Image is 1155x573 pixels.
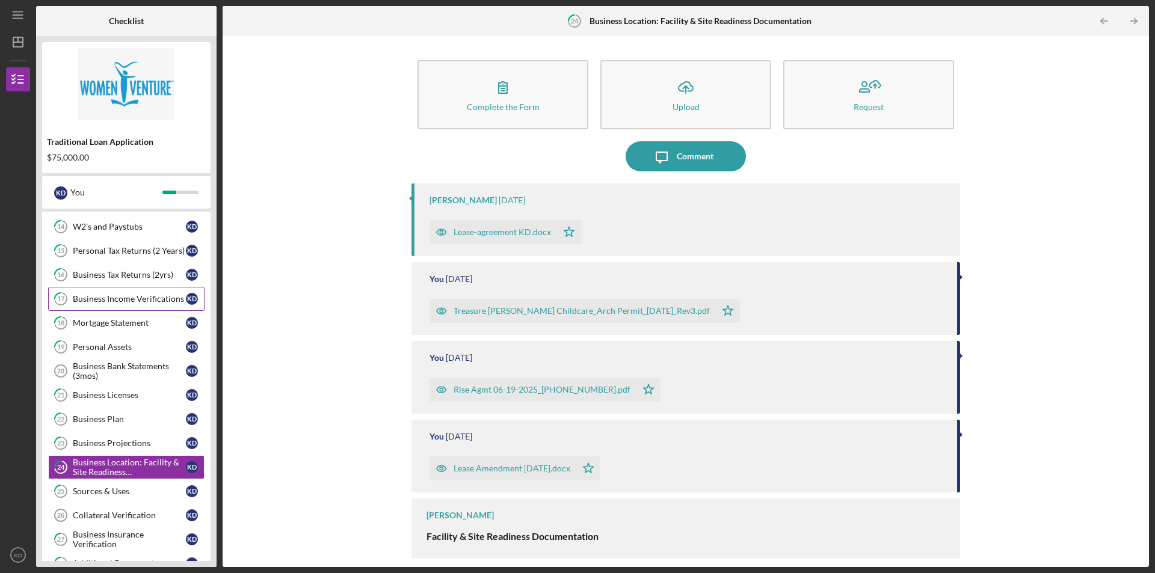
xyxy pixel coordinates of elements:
[430,220,581,244] button: Lease-agreement KD.docx
[70,182,162,203] div: You
[454,385,630,394] div: Rise Agmt 06-19-2025_[PHONE_NUMBER].pdf
[57,319,64,327] tspan: 18
[73,559,186,568] div: Additional Documents
[454,227,551,237] div: Lease-agreement KD.docx
[48,479,205,503] a: 25Sources & UsesKD
[57,247,64,255] tspan: 15
[48,431,205,455] a: 23Business ProjectionsKD
[446,432,472,441] time: 2025-09-15 22:01
[430,353,444,363] div: You
[73,486,186,496] div: Sources & Uses
[48,527,205,551] a: 27Business Insurance VerificationKD
[430,378,661,402] button: Rise Agmt 06-19-2025_[PHONE_NUMBER].pdf
[73,342,186,352] div: Personal Assets
[186,221,198,233] div: K D
[57,295,65,303] tspan: 17
[186,533,198,545] div: K D
[57,560,64,568] tspan: 28
[677,141,713,171] div: Comment
[454,306,710,316] div: Treasure [PERSON_NAME] Childcare_Arch Permit_[DATE]_Rev3.pdf
[854,102,884,111] div: Request
[73,510,186,520] div: Collateral Verification
[48,503,205,527] a: 26Collateral VerificationKD
[73,222,186,231] div: W2's and Paystubs
[47,153,206,162] div: $75,000.00
[186,269,198,281] div: K D
[499,195,525,205] time: 2025-09-22 18:44
[57,343,65,351] tspan: 19
[42,48,211,120] img: Product logo
[600,60,771,129] button: Upload
[109,16,144,26] b: Checklist
[48,239,205,263] a: 15Personal Tax Returns (2 Years)KD
[417,60,588,129] button: Complete the Form
[430,195,497,205] div: [PERSON_NAME]
[186,413,198,425] div: K D
[48,455,205,479] a: 24Business Location: Facility & Site Readiness DocumentationKD
[73,361,186,381] div: Business Bank Statements (3mos)
[73,530,186,549] div: Business Insurance Verification
[186,509,198,521] div: K D
[57,415,64,423] tspan: 22
[446,353,472,363] time: 2025-09-15 22:02
[48,359,205,383] a: 20Business Bank Statements (3mos)KD
[54,186,67,200] div: K D
[48,383,205,407] a: 21Business LicensesKD
[430,274,444,284] div: You
[73,246,186,256] div: Personal Tax Returns (2 Years)
[454,464,570,473] div: Lease Amendment [DATE].docx
[186,317,198,329] div: K D
[48,215,205,239] a: 14W2's and PaystubsKD
[6,543,30,567] button: KD
[626,141,746,171] button: Comment
[57,464,65,471] tspan: 24
[430,299,740,323] button: Treasure [PERSON_NAME] Childcare_Arch Permit_[DATE]_Rev3.pdf
[48,263,205,287] a: 16Business Tax Returns (2yrs)KD
[14,552,22,559] text: KD
[48,287,205,311] a: 17Business Income VerificationsKD
[427,543,948,556] p: Documentation demonstrating that the business has secured an appropriate location and is prepared...
[186,389,198,401] div: K D
[73,270,186,280] div: Business Tax Returns (2yrs)
[57,440,64,447] tspan: 23
[48,407,205,431] a: 22Business PlanKD
[571,17,579,25] tspan: 24
[186,341,198,353] div: K D
[73,438,186,448] div: Business Projections
[186,365,198,377] div: K D
[427,530,599,542] span: Facility & Site Readiness Documentation
[57,391,64,399] tspan: 21
[48,311,205,335] a: 18Mortgage StatementKD
[430,456,600,480] button: Lease Amendment [DATE].docx
[48,335,205,359] a: 19Personal AssetsKD
[57,223,65,231] tspan: 14
[73,414,186,424] div: Business Plan
[73,458,186,477] div: Business Location: Facility & Site Readiness Documentation
[57,512,64,519] tspan: 26
[446,274,472,284] time: 2025-09-15 22:02
[186,245,198,257] div: K D
[186,461,198,473] div: K D
[783,60,954,129] button: Request
[57,488,64,495] tspan: 25
[590,16,812,26] b: Business Location: Facility & Site Readiness Documentation
[186,557,198,569] div: K D
[427,510,494,520] div: [PERSON_NAME]
[73,390,186,400] div: Business Licenses
[467,102,540,111] div: Complete the Form
[186,485,198,497] div: K D
[57,367,64,375] tspan: 20
[673,102,700,111] div: Upload
[57,536,65,544] tspan: 27
[47,137,206,147] div: Traditional Loan Application
[186,437,198,449] div: K D
[57,271,65,279] tspan: 16
[73,294,186,304] div: Business Income Verifications
[73,318,186,328] div: Mortgage Statement
[430,432,444,441] div: You
[186,293,198,305] div: K D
